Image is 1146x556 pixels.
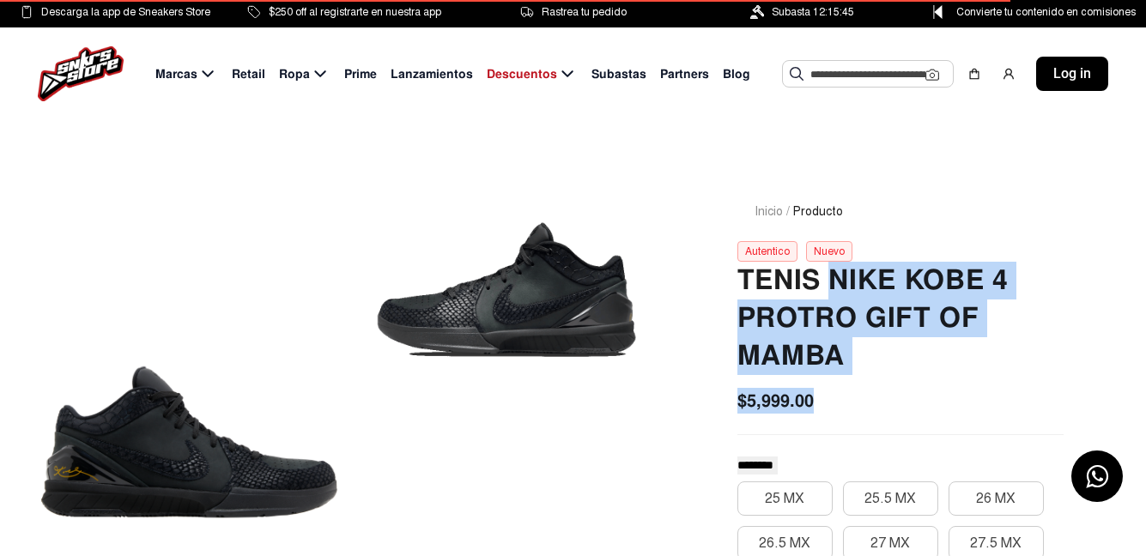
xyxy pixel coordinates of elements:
[737,388,814,414] span: $5,999.00
[344,65,377,83] span: Prime
[660,65,709,83] span: Partners
[232,65,265,83] span: Retail
[155,65,197,83] span: Marcas
[41,3,210,21] span: Descarga la app de Sneakers Store
[1002,67,1016,81] img: user
[949,481,1044,516] button: 26 MX
[806,241,852,262] div: Nuevo
[1053,63,1091,84] span: Log in
[956,3,1136,21] span: Convierte tu contenido en comisiones
[723,65,750,83] span: Blog
[279,65,310,83] span: Ropa
[737,241,797,262] div: Autentico
[843,481,938,516] button: 25.5 MX
[790,67,803,81] img: Buscar
[269,3,441,21] span: $250 off al registrarte en nuestra app
[793,202,843,221] span: Producto
[925,68,939,82] img: Cámara
[755,204,783,219] a: Inicio
[737,262,1064,375] h2: TENIS NIKE KOBE 4 PROTRO GIFT OF MAMBA
[542,3,627,21] span: Rastrea tu pedido
[38,46,124,101] img: logo
[786,202,790,221] span: /
[487,65,557,83] span: Descuentos
[391,65,473,83] span: Lanzamientos
[967,67,981,81] img: shopping
[772,3,854,21] span: Subasta 12:15:45
[737,481,833,516] button: 25 MX
[591,65,646,83] span: Subastas
[927,5,949,19] img: Control Point Icon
